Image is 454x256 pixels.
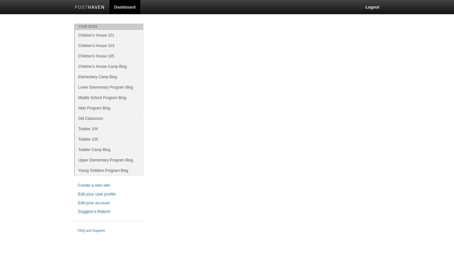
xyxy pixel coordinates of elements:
[75,155,143,165] a: Upper Elementary Program Blog
[75,144,143,155] a: Toddler Camp Blog
[75,30,143,40] a: Children's House 101
[78,208,140,215] a: Suggest a feature
[75,92,143,103] a: Middle School Program Blog
[78,191,140,198] a: Edit your user profile
[78,182,140,189] a: Create a new site
[75,134,143,144] a: Toddler 105
[75,72,143,82] a: Elementary Camp Blog
[75,51,143,61] a: Children's House 105
[78,200,140,207] a: Edit your account
[75,40,143,51] a: Children's House 103
[74,24,143,30] li: Your Sites
[75,113,143,124] a: Old Classroom
[75,5,105,10] img: Posthaven-bar
[75,124,143,134] a: Toddler 104
[75,103,143,113] a: Nido Program Blog
[75,61,143,72] a: Children's House Camp Blog
[75,82,143,92] a: Lower Elementary Program Blog
[78,228,140,234] a: FAQ and Support
[75,165,143,176] a: Young Toddlers Program Blog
